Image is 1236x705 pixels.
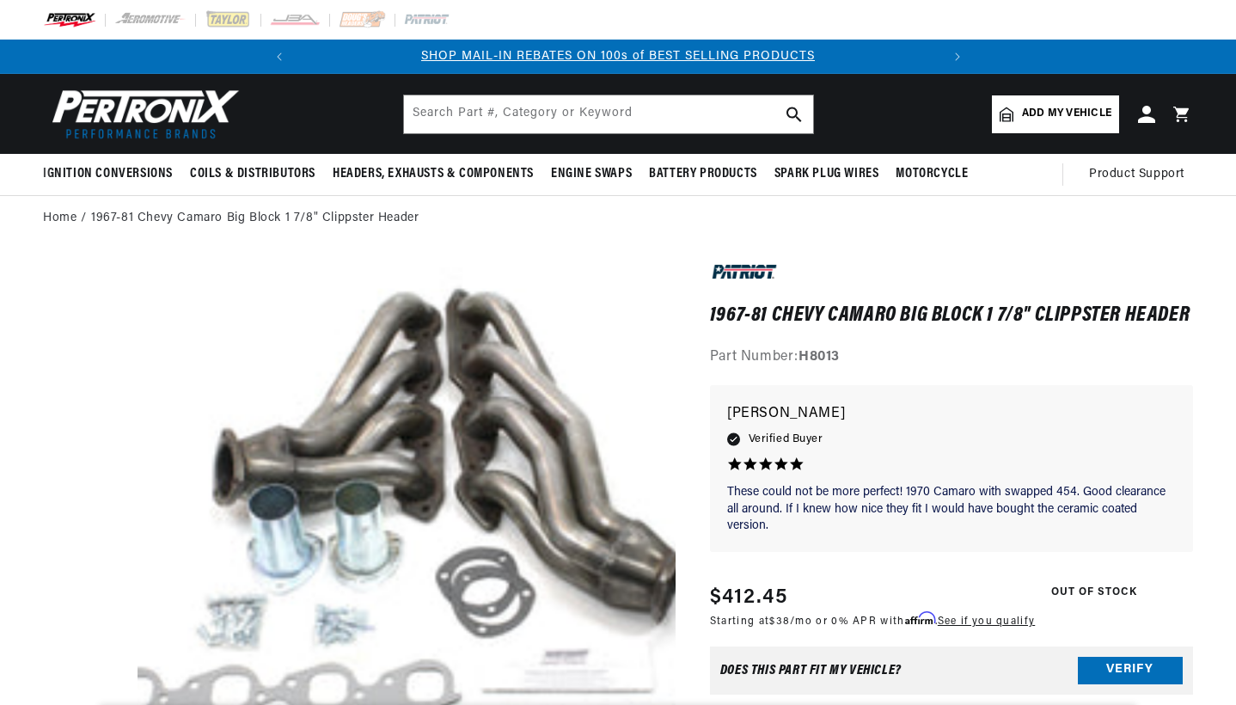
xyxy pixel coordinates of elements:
strong: H8013 [799,350,840,364]
a: SHOP MAIL-IN REBATES ON 100s of BEST SELLING PRODUCTS [421,50,815,63]
h1: 1967-81 Chevy Camaro Big Block 1 7/8" Clippster Header [710,307,1193,324]
div: Announcement [297,47,940,66]
summary: Coils & Distributors [181,154,324,194]
button: Translation missing: en.sections.announcements.next_announcement [940,40,975,74]
a: 1967-81 Chevy Camaro Big Block 1 7/8" Clippster Header [91,209,419,228]
img: Pertronix [43,84,241,144]
a: Home [43,209,76,228]
input: Search Part #, Category or Keyword [404,95,813,133]
span: $38 [769,616,790,627]
span: Ignition Conversions [43,165,173,183]
span: Spark Plug Wires [774,165,879,183]
p: Starting at /mo or 0% APR with . [710,613,1035,629]
summary: Ignition Conversions [43,154,181,194]
summary: Spark Plug Wires [766,154,888,194]
div: 1 of 2 [297,47,940,66]
button: Translation missing: en.sections.announcements.previous_announcement [262,40,297,74]
summary: Headers, Exhausts & Components [324,154,542,194]
span: Out of Stock [1042,582,1147,604]
summary: Engine Swaps [542,154,640,194]
div: Does This part fit My vehicle? [720,664,902,677]
span: Headers, Exhausts & Components [333,165,534,183]
button: Verify [1078,657,1183,684]
button: search button [775,95,813,133]
span: Add my vehicle [1022,106,1111,122]
span: $412.45 [710,582,787,613]
summary: Motorcycle [887,154,976,194]
summary: Product Support [1089,154,1193,195]
a: See if you qualify - Learn more about Affirm Financing (opens in modal) [938,616,1035,627]
span: Affirm [905,612,935,625]
nav: breadcrumbs [43,209,1193,228]
p: [PERSON_NAME] [727,402,1176,426]
a: Add my vehicle [992,95,1119,133]
p: These could not be more perfect! 1970 Camaro with swapped 454. Good clearance all around. If I kn... [727,484,1176,535]
span: Verified Buyer [749,430,823,449]
span: Battery Products [649,165,757,183]
span: Engine Swaps [551,165,632,183]
span: Motorcycle [896,165,968,183]
div: Part Number: [710,346,1193,369]
span: Product Support [1089,165,1184,184]
span: Coils & Distributors [190,165,315,183]
summary: Battery Products [640,154,766,194]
